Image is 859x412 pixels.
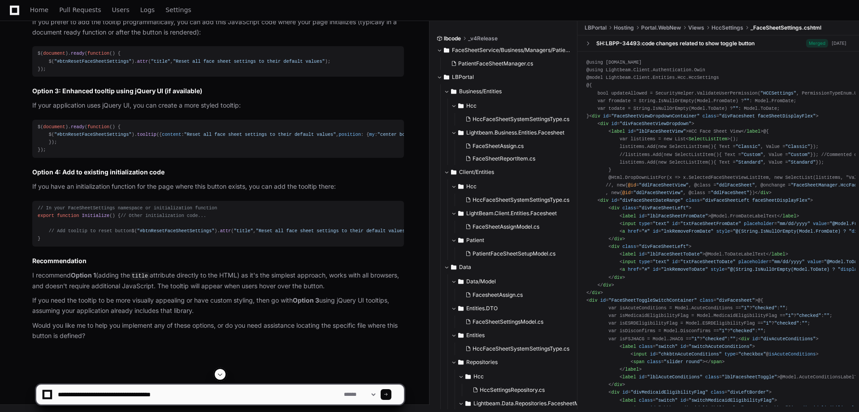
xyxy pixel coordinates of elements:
[598,198,813,204] span: < = = >
[641,24,681,31] span: Portal.WebNew
[173,59,325,64] span: "Reset all face sheet settings to their default values"
[620,121,691,126] span: "divFaceSheetViewDropdown"
[725,351,736,357] span: type
[614,275,622,280] span: div
[622,206,636,211] span: class
[622,260,636,265] span: input
[703,113,716,119] span: class
[774,321,799,326] span: "checked"
[736,160,764,165] span: "Standard"
[458,208,464,219] svg: Directory
[473,250,555,257] span: PatientFaceSheetSetupModel.cs
[447,57,565,70] button: PatientFaceSheetManager.cs
[647,252,703,257] span: "lblFaceSheetToDate"
[713,144,813,150] span: { Text = , Value = }
[451,167,456,178] svg: Directory
[691,336,699,342] span: "1"
[653,260,669,265] span: "text"
[121,213,206,218] span: // Other initialization code...
[719,152,813,157] span: { Text = , Value = }
[686,198,700,204] span: class
[620,213,711,219] span: < = >
[611,129,625,134] span: label
[736,144,760,150] span: "Classic"
[661,229,713,234] span: "lnkRemoveFromDate"
[466,102,477,109] span: Hcc
[473,196,569,204] span: HccFaceSheetSystemSettingsType.cs
[751,24,821,31] span: _FaceSheetSettings.cshtml
[760,336,816,342] span: "divAcuteConditions"
[462,113,573,126] button: HccFaceSheetSystemSettingsType.cs
[788,160,816,165] span: "Standard"
[293,296,319,304] strong: Option 3
[32,100,404,111] p: If your application uses jQuery UI, you can create a more styled tooltip:
[466,305,498,312] span: Entities.DTO
[620,213,799,219] span: @Model.FromDateLabelText
[458,100,464,111] svg: Directory
[741,336,749,342] span: div
[466,210,557,217] span: LightBeam.Client.Entities.Facesheet
[642,267,650,273] span: "#"
[612,113,700,119] span: "FaceSheetViewDropdownContainer"
[600,121,608,126] span: div
[165,7,191,13] span: Settings
[611,121,616,126] span: id
[162,132,181,137] span: content
[703,198,810,204] span: "divFaceSheetLeft faceSheetDisplayFlex"
[473,318,543,325] span: FaceSheetSettingsModel.cs
[755,191,772,196] span: </ >
[661,267,708,273] span: "lnkRemoveToDate"
[719,113,816,119] span: "divFacesheet faceSheetDisplayFlex"
[711,24,743,31] span: HccSettings
[785,144,810,150] span: "Classic"
[473,143,524,150] span: FaceSheetAssign.cs
[813,221,827,226] span: value
[672,221,677,226] span: id
[806,39,828,48] span: Merged
[631,359,705,364] span: < = >
[30,7,48,13] span: Home
[598,282,614,288] span: </ >
[639,344,653,349] span: class
[633,191,683,196] span: "ddlFaceSheetView"
[444,72,449,82] svg: Directory
[592,290,600,295] span: div
[625,367,639,372] span: label
[620,252,705,257] span: < = >
[620,252,788,257] span: @Model.ToDateLabelText
[700,298,714,303] span: class
[452,74,474,81] span: LBPortal
[462,152,573,165] button: FaceSheetReportItem.cs
[608,206,691,211] span: < = >
[760,191,768,196] span: div
[620,367,642,372] span: </ >
[639,260,650,265] span: type
[32,182,404,192] p: If you have an initialization function for the page where this button exists, you can add the too...
[763,321,771,326] span: "1"
[608,129,763,134] span: HCC Face Sheet View
[772,260,805,265] span: "mm/dd/yyyy"
[628,229,639,234] span: href
[603,282,611,288] span: div
[622,221,636,226] span: input
[733,106,738,111] span: ""
[458,181,464,192] svg: Directory
[622,191,630,196] span: @id
[738,351,766,357] span: "checkbox"
[592,113,600,119] span: div
[639,206,689,211] span: "divFaceSheetLeft"
[586,298,760,303] span: @
[451,179,578,194] button: Hcc
[458,357,464,368] svg: Directory
[622,344,636,349] span: label
[32,295,404,316] p: If you need the tooltip to be more visually appealing or have custom styling, then go with using ...
[462,289,580,301] button: FacesheetAssign.cs
[639,213,644,219] span: id
[769,351,816,357] span: isAcuteConditions
[711,191,749,196] span: "ddlFaceSheet"
[451,206,578,221] button: LightBeam.Client.Entities.Facesheet
[473,291,523,299] span: FacesheetAssign.cs
[622,213,636,219] span: label
[71,271,96,279] strong: Option 1
[746,129,760,134] span: label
